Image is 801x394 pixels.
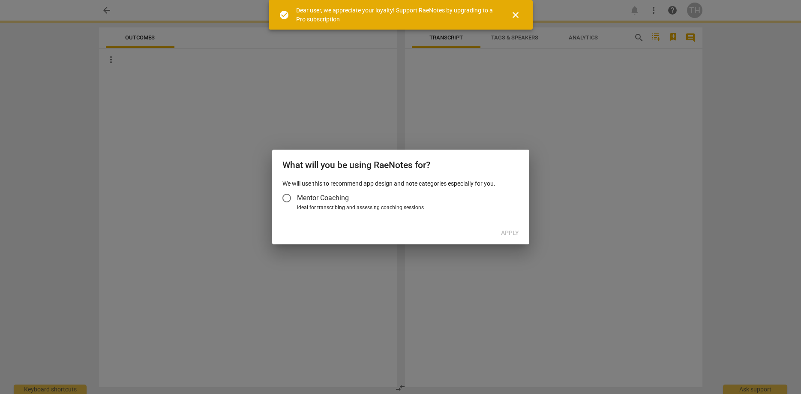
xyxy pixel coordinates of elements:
h2: What will you be using RaeNotes for? [282,160,519,171]
span: close [510,10,521,20]
p: We will use this to recommend app design and note categories especially for you. [282,179,519,188]
div: Account type [282,188,519,212]
button: Close [505,5,526,25]
div: Ideal for transcribing and assessing coaching sessions [297,204,516,212]
a: Pro subscription [296,16,340,23]
span: Mentor Coaching [297,193,349,203]
div: Dear user, we appreciate your loyalty! Support RaeNotes by upgrading to a [296,6,495,24]
span: check_circle [279,10,289,20]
